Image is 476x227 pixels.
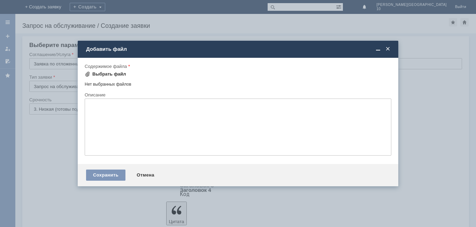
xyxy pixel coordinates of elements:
div: Выбрать файл [92,71,126,77]
div: просьба удалить [3,3,102,8]
div: Нет выбранных файлов [85,79,391,87]
span: Закрыть [384,46,391,52]
div: Описание [85,93,390,97]
div: Добавить файл [86,46,391,52]
div: Содержимое файла [85,64,390,69]
span: Свернуть (Ctrl + M) [375,46,382,52]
